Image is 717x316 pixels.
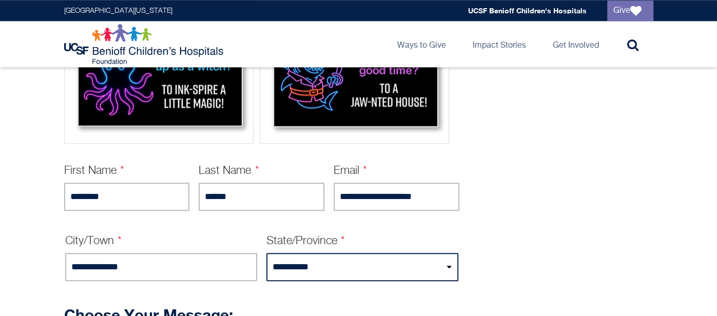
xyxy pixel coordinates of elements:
[199,165,259,176] label: Last Name
[64,7,172,14] a: [GEOGRAPHIC_DATA][US_STATE]
[64,165,125,176] label: First Name
[468,6,587,15] a: UCSF Benioff Children's Hospitals
[389,21,454,67] a: Ways to Give
[64,24,226,65] img: Logo for UCSF Benioff Children's Hospitals Foundation
[64,8,254,144] div: Octopus
[607,1,653,21] a: Give
[334,165,367,176] label: Email
[260,8,449,144] div: Shark
[65,235,122,247] label: City/Town
[464,21,534,67] a: Impact Stories
[266,235,345,247] label: State/Province
[545,21,607,67] a: Get Involved
[263,11,445,137] img: Shark
[68,11,250,137] img: Octopus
